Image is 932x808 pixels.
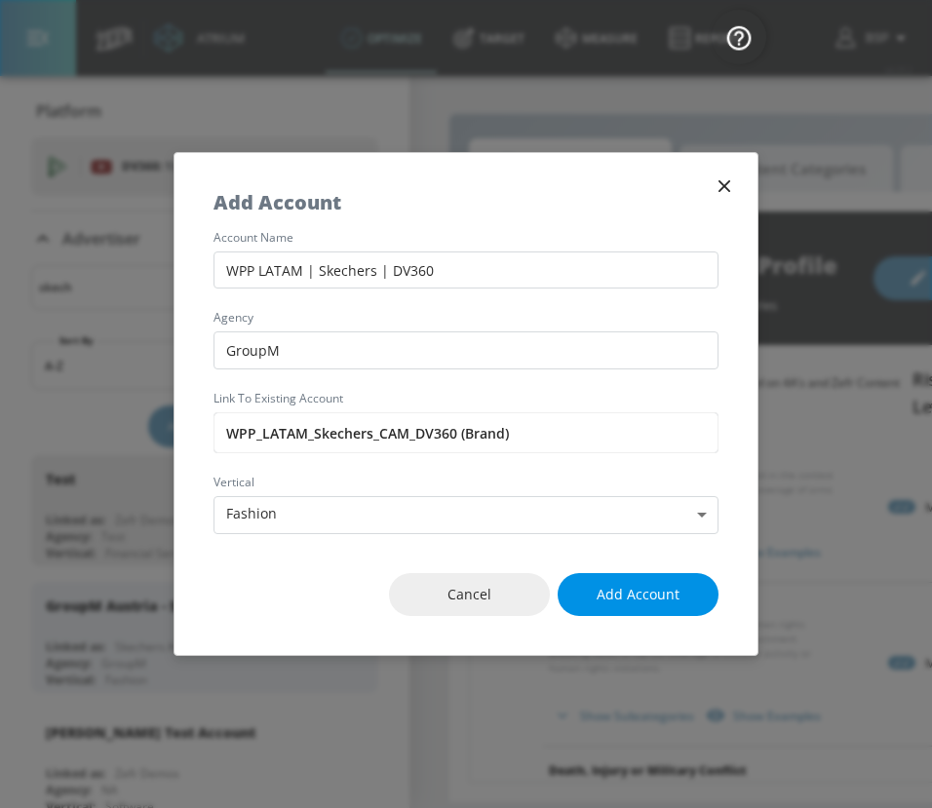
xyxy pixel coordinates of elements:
span: Cancel [428,583,511,607]
h5: Add Account [214,192,341,212]
input: Enter agency name [214,331,718,369]
span: Add Account [597,583,680,607]
div: Fashion [214,496,718,534]
input: Enter account name [214,251,718,289]
label: Link to Existing Account [214,393,718,404]
button: Add Account [558,573,718,617]
label: vertical [214,477,718,488]
input: Enter account name [214,412,718,453]
button: Open Resource Center [712,10,766,64]
button: Cancel [389,573,550,617]
label: agency [214,312,718,324]
label: account name [214,232,718,244]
